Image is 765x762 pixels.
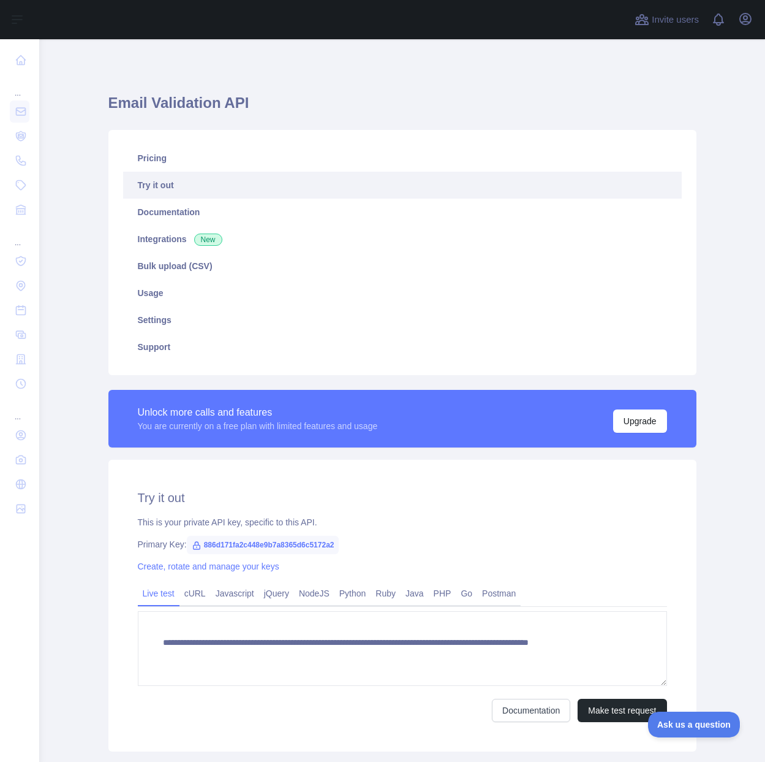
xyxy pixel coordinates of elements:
span: 886d171fa2c448e9b7a8365d6c5172a2 [187,536,339,554]
a: Postman [477,584,521,603]
button: Invite users [632,10,701,29]
a: Live test [138,584,179,603]
div: ... [10,397,29,422]
a: Python [334,584,371,603]
a: cURL [179,584,211,603]
a: Documentation [492,699,570,722]
h2: Try it out [138,489,667,506]
div: Primary Key: [138,538,667,551]
button: Make test request [578,699,666,722]
a: Create, rotate and manage your keys [138,562,279,571]
a: Javascript [211,584,259,603]
div: This is your private API key, specific to this API. [138,516,667,528]
a: Ruby [371,584,401,603]
div: ... [10,74,29,98]
a: Integrations New [123,226,682,253]
a: Bulk upload (CSV) [123,253,682,280]
div: Unlock more calls and features [138,405,378,420]
h1: Email Validation API [108,93,696,123]
a: NodeJS [294,584,334,603]
a: Java [401,584,429,603]
div: You are currently on a free plan with limited features and usage [138,420,378,432]
a: Usage [123,280,682,307]
span: New [194,234,222,246]
a: Support [123,333,682,360]
iframe: Toggle Customer Support [648,712,741,737]
a: Go [456,584,477,603]
div: ... [10,223,29,248]
a: jQuery [259,584,294,603]
span: Invite users [652,13,699,27]
a: Documentation [123,199,682,226]
a: Settings [123,307,682,333]
a: Pricing [123,145,682,172]
a: Try it out [123,172,682,199]
button: Upgrade [613,410,667,433]
a: PHP [429,584,456,603]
